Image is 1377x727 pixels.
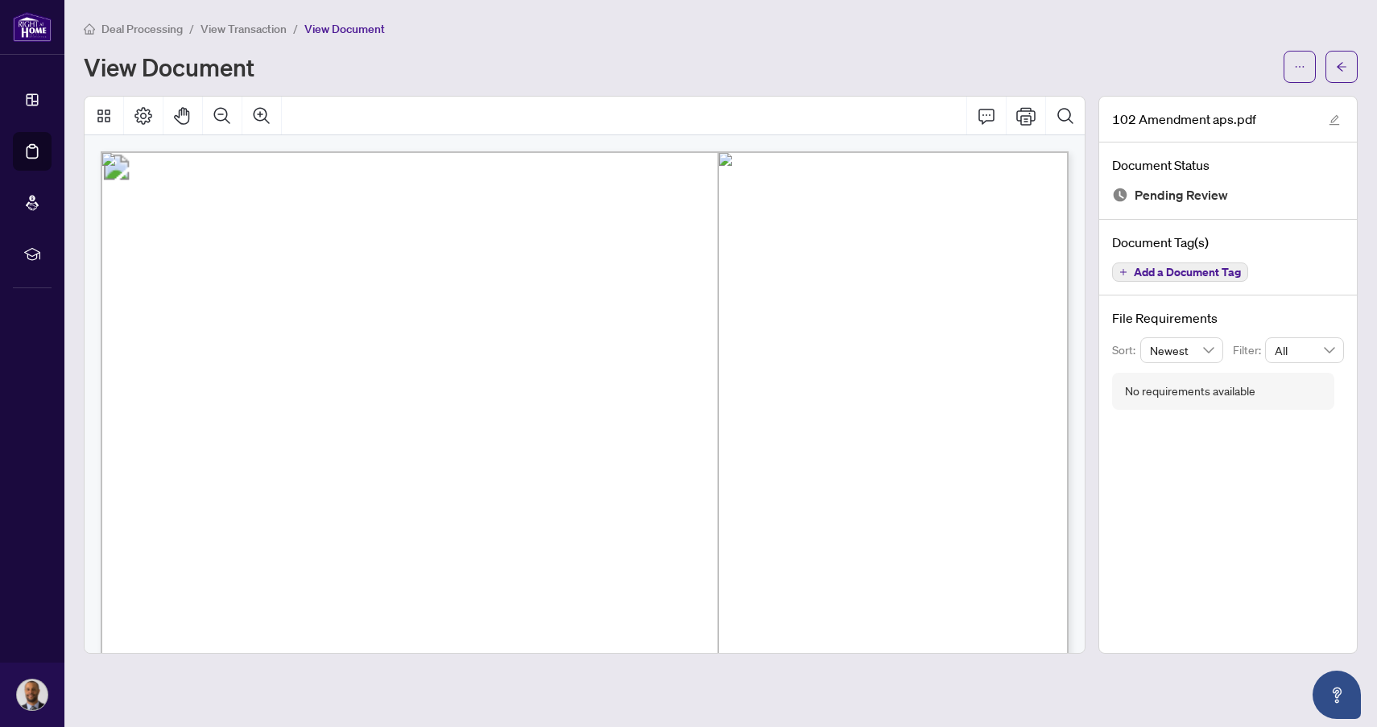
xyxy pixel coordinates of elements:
img: Profile Icon [17,679,48,710]
span: Pending Review [1135,184,1228,206]
h4: File Requirements [1112,308,1344,328]
span: arrow-left [1336,61,1347,72]
span: home [84,23,95,35]
li: / [293,19,298,38]
div: No requirements available [1125,382,1255,400]
li: / [189,19,194,38]
span: View Document [304,22,385,36]
span: plus [1119,268,1127,276]
span: Add a Document Tag [1134,266,1241,278]
h1: View Document [84,54,254,80]
span: Newest [1150,338,1214,362]
p: Filter: [1233,341,1265,359]
img: logo [13,12,52,42]
h4: Document Status [1112,155,1344,175]
button: Add a Document Tag [1112,262,1248,282]
span: Deal Processing [101,22,183,36]
span: ellipsis [1294,61,1305,72]
h4: Document Tag(s) [1112,233,1344,252]
span: All [1275,338,1334,362]
button: Open asap [1313,671,1361,719]
img: Document Status [1112,187,1128,203]
p: Sort: [1112,341,1140,359]
span: 102 Amendment aps.pdf [1112,109,1256,129]
span: edit [1329,114,1340,126]
span: View Transaction [201,22,287,36]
